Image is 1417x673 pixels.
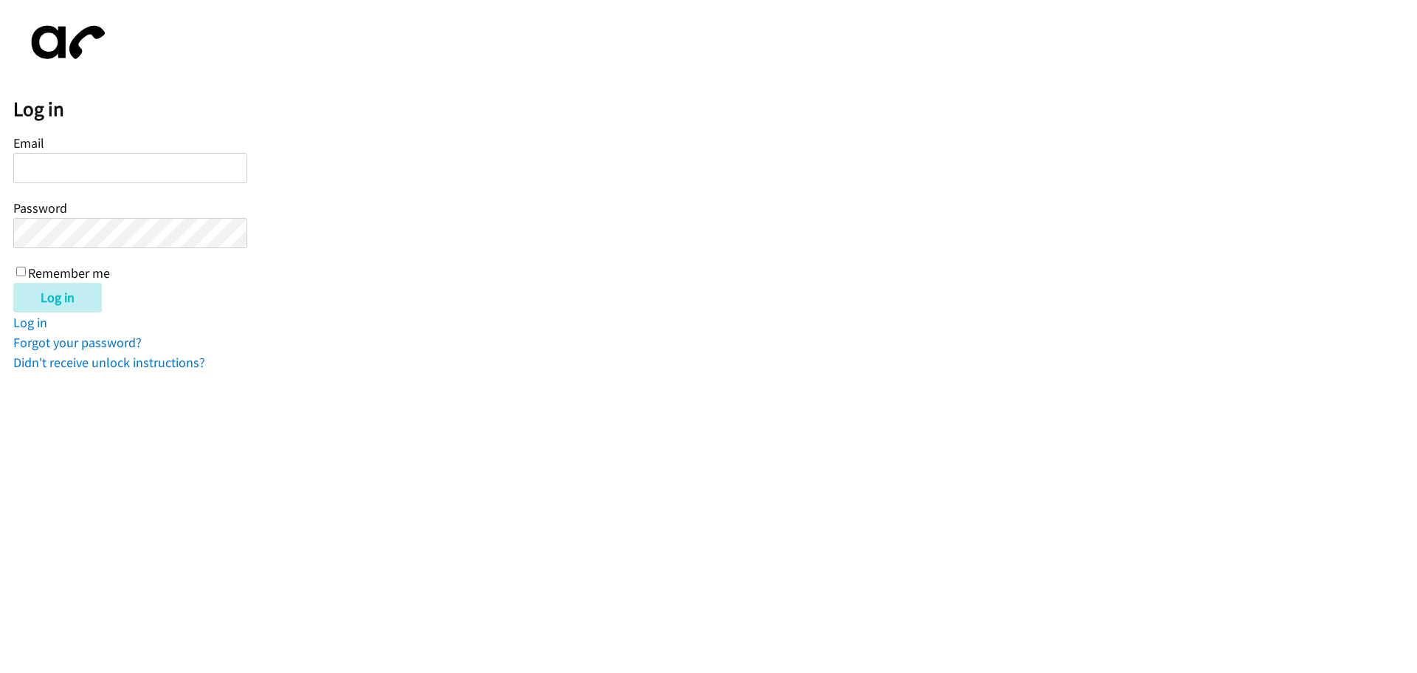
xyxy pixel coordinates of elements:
[13,283,102,312] input: Log in
[13,134,44,151] label: Email
[13,314,47,331] a: Log in
[13,13,117,72] img: aphone-8a226864a2ddd6a5e75d1ebefc011f4aa8f32683c2d82f3fb0802fe031f96514.svg
[13,354,205,371] a: Didn't receive unlock instructions?
[13,334,142,351] a: Forgot your password?
[13,97,1417,122] h2: Log in
[13,199,67,216] label: Password
[28,264,110,281] label: Remember me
